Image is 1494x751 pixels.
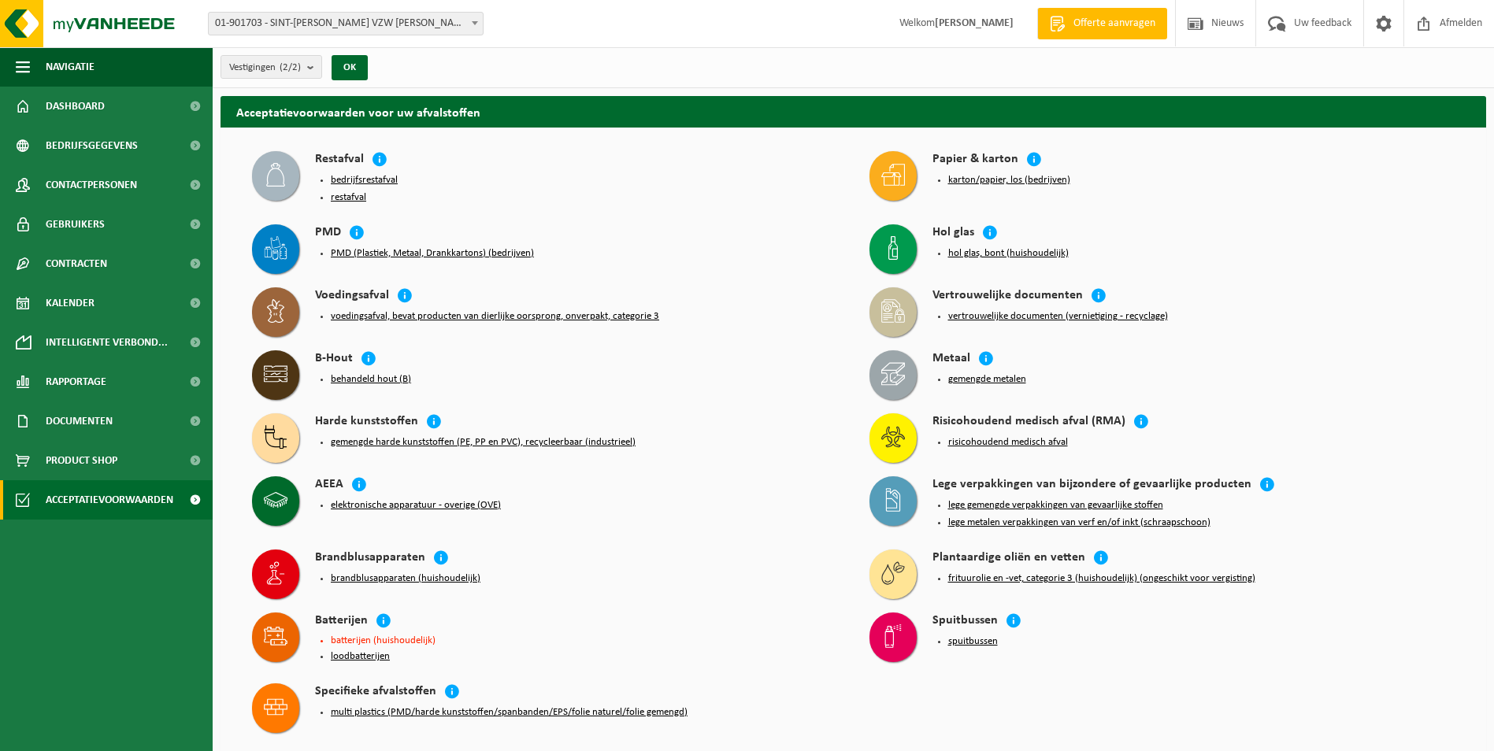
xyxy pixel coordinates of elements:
[46,244,107,283] span: Contracten
[331,310,659,323] button: voedingsafval, bevat producten van dierlijke oorsprong, onverpakt, categorie 3
[331,706,688,719] button: multi plastics (PMD/harde kunststoffen/spanbanden/EPS/folie naturel/folie gemengd)
[221,55,322,79] button: Vestigingen(2/2)
[948,516,1210,529] button: lege metalen verpakkingen van verf en/of inkt (schraapschoon)
[331,373,411,386] button: behandeld hout (B)
[221,96,1486,127] h2: Acceptatievoorwaarden voor uw afvalstoffen
[46,47,95,87] span: Navigatie
[948,310,1168,323] button: vertrouwelijke documenten (vernietiging - recyclage)
[331,247,534,260] button: PMD (Plastiek, Metaal, Drankkartons) (bedrijven)
[331,499,501,512] button: elektronische apparatuur - overige (OVE)
[315,683,436,701] h4: Specifieke afvalstoffen
[315,151,364,169] h4: Restafval
[315,287,389,305] h4: Voedingsafval
[46,126,138,165] span: Bedrijfsgegevens
[948,635,998,648] button: spuitbussen
[948,373,1026,386] button: gemengde metalen
[932,151,1018,169] h4: Papier & karton
[948,247,1069,260] button: hol glas, bont (huishoudelijk)
[331,174,398,187] button: bedrijfsrestafval
[46,87,105,126] span: Dashboard
[932,350,970,368] h4: Metaal
[948,174,1070,187] button: karton/papier, los (bedrijven)
[932,612,998,631] h4: Spuitbussen
[208,12,484,35] span: 01-901703 - SINT-JOZEF KLINIEK VZW PITTEM - PITTEM
[315,413,418,431] h4: Harde kunststoffen
[331,191,366,204] button: restafval
[935,17,1014,29] strong: [PERSON_NAME]
[46,362,106,401] span: Rapportage
[948,572,1255,585] button: frituurolie en -vet, categorie 3 (huishoudelijk) (ongeschikt voor vergisting)
[948,499,1163,512] button: lege gemengde verpakkingen van gevaarlijke stoffen
[332,55,368,80] button: OK
[932,413,1125,431] h4: Risicohoudend medisch afval (RMA)
[1070,16,1159,31] span: Offerte aanvragen
[46,441,117,480] span: Product Shop
[46,283,95,323] span: Kalender
[46,401,113,441] span: Documenten
[315,612,368,631] h4: Batterijen
[331,436,636,449] button: gemengde harde kunststoffen (PE, PP en PVC), recycleerbaar (industrieel)
[280,62,301,72] count: (2/2)
[948,436,1068,449] button: risicohoudend medisch afval
[46,323,168,362] span: Intelligente verbond...
[932,224,974,242] h4: Hol glas
[315,224,341,242] h4: PMD
[331,572,480,585] button: brandblusapparaten (huishoudelijk)
[331,650,390,663] button: loodbatterijen
[46,480,173,520] span: Acceptatievoorwaarden
[331,635,838,646] li: batterijen (huishoudelijk)
[1037,8,1167,39] a: Offerte aanvragen
[46,205,105,244] span: Gebruikers
[932,287,1083,305] h4: Vertrouwelijke documenten
[209,13,483,35] span: 01-901703 - SINT-JOZEF KLINIEK VZW PITTEM - PITTEM
[932,476,1251,494] h4: Lege verpakkingen van bijzondere of gevaarlijke producten
[315,549,425,568] h4: Brandblusapparaten
[229,56,301,80] span: Vestigingen
[315,350,353,368] h4: B-Hout
[315,476,343,494] h4: AEEA
[932,549,1085,568] h4: Plantaardige oliën en vetten
[46,165,137,205] span: Contactpersonen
